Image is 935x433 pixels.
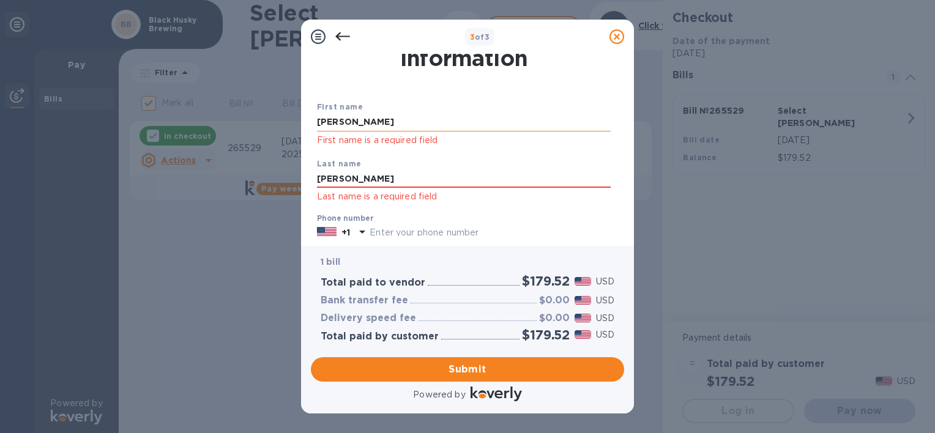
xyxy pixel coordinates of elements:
[596,312,614,325] p: USD
[321,362,614,377] span: Submit
[471,387,522,401] img: Logo
[575,314,591,322] img: USD
[370,224,611,242] input: Enter your phone number
[317,226,337,239] img: US
[317,102,363,111] b: First name
[575,277,591,286] img: USD
[539,295,570,306] h3: $0.00
[470,32,475,42] span: 3
[596,275,614,288] p: USD
[317,133,611,147] p: First name is a required field
[522,273,570,289] h2: $179.52
[317,215,373,222] label: Phone number
[341,226,350,239] p: +1
[311,357,624,382] button: Submit
[321,331,439,342] h3: Total paid by customer
[321,257,340,267] b: 1 bill
[317,113,611,131] input: Enter your first name
[317,159,362,168] b: Last name
[522,327,570,342] h2: $179.52
[321,295,408,306] h3: Bank transfer fee
[575,296,591,305] img: USD
[470,32,490,42] b: of 3
[575,330,591,339] img: USD
[413,388,465,401] p: Powered by
[596,294,614,307] p: USD
[321,313,416,324] h3: Delivery speed fee
[317,190,611,204] p: Last name is a required field
[317,20,611,71] h1: Payment Contact Information
[321,277,425,289] h3: Total paid to vendor
[539,313,570,324] h3: $0.00
[596,328,614,341] p: USD
[317,170,611,188] input: Enter your last name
